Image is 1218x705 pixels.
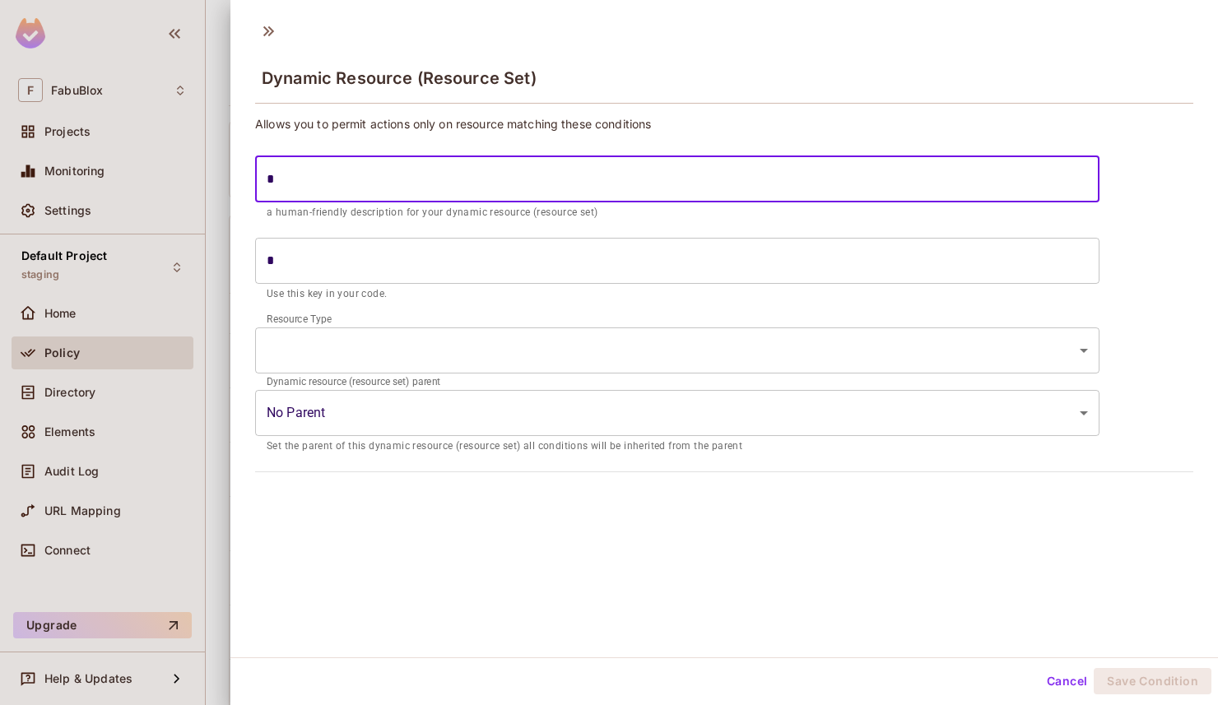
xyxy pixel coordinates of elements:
p: Set the parent of this dynamic resource (resource set) all conditions will be inherited from the ... [267,438,1088,455]
div: Without label [255,327,1099,373]
span: Dynamic Resource (Resource Set) [262,68,537,88]
p: a human-friendly description for your dynamic resource (resource set) [267,205,1088,221]
button: Cancel [1040,668,1094,694]
div: Without label [255,390,1099,436]
label: Resource Type [267,312,332,326]
button: Save Condition [1094,668,1211,694]
label: Dynamic resource (resource set) parent [267,374,440,388]
p: Use this key in your code. [267,286,1088,303]
p: Allows you to permit actions only on resource matching these conditions [255,116,1193,132]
